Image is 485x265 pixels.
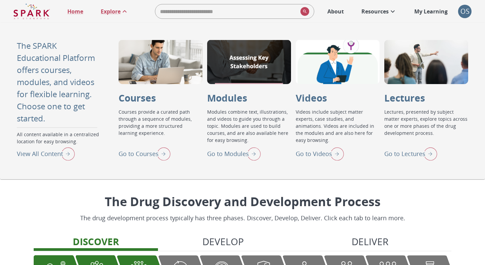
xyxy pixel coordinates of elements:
div: Go to Modules [207,145,261,162]
p: Modules combine text, illustrations, and videos to guide you through a topic. Modules are used to... [207,108,291,145]
p: Resources [361,7,389,15]
div: Go to Lectures [384,145,437,162]
p: Develop [202,234,244,249]
a: About [324,4,347,19]
p: Home [67,7,83,15]
div: Videos [296,40,380,84]
p: Go to Modules [207,149,249,158]
p: Go to Lectures [384,149,425,158]
img: right arrow [327,145,344,162]
a: Explore [97,4,132,19]
p: The drug development process typically has three phases. Discover, Develop, Deliver. Click each t... [80,214,405,223]
img: Logo of SPARK at Stanford [13,3,50,20]
p: My Learning [414,7,448,15]
a: Home [64,4,87,19]
p: Courses provide a curated path through a sequence of modules, providing a more structured learnin... [119,108,202,145]
p: Lectures, presented by subject matter experts, explore topics across one or more phases of the dr... [384,108,468,145]
img: right arrow [154,145,170,162]
div: Courses [119,40,202,84]
p: Modules [207,91,247,105]
p: The Drug Discovery and Development Process [80,193,405,211]
p: Lectures [384,91,425,105]
img: right arrow [244,145,261,162]
p: All content available in a centralized location for easy browsing. [17,131,102,145]
a: My Learning [411,4,451,19]
img: right arrow [420,145,437,162]
div: Go to Courses [119,145,170,162]
p: Videos [296,91,327,105]
p: View All Content [17,149,63,158]
p: About [327,7,344,15]
button: search [298,4,309,18]
button: account of current user [458,5,472,18]
p: Deliver [352,234,388,249]
p: Discover [73,234,119,249]
p: Go to Courses [119,149,159,158]
img: right arrow [58,145,75,162]
p: Explore [101,7,121,15]
a: Resources [358,4,400,19]
div: Modules [207,40,291,84]
p: Videos include subject matter experts, case studies, and animations. Videos are included in the m... [296,108,380,145]
div: Go to Videos [296,145,344,162]
div: OS [458,5,472,18]
p: Go to Videos [296,149,332,158]
p: The SPARK Educational Platform offers courses, modules, and videos for flexible learning. Choose ... [17,40,102,124]
div: View All Content [17,145,75,162]
div: Lectures [384,40,468,84]
p: Courses [119,91,156,105]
